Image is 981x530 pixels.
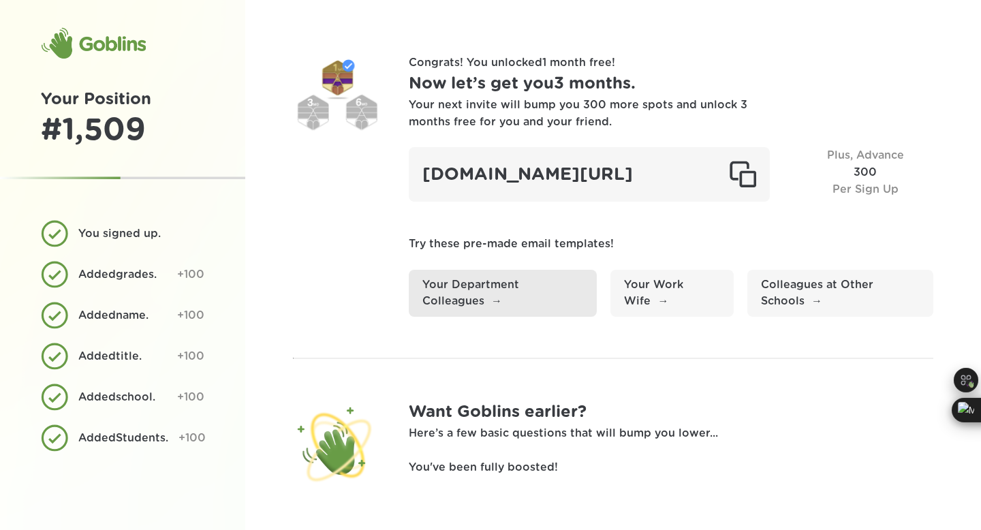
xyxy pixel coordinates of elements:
[78,225,194,243] div: You signed up.
[177,389,204,406] div: +100
[78,266,167,283] div: Added grades .
[409,270,597,317] a: Your Department Colleagues
[177,266,204,283] div: +100
[409,400,933,425] h1: Want Goblins earlier?
[832,184,899,195] span: Per Sign Up
[78,430,168,447] div: Added Students .
[41,87,204,112] h1: Your Position
[409,147,770,202] div: [DOMAIN_NAME][URL]
[409,425,933,442] p: Here’s a few basic questions that will bump you lower...
[747,270,933,317] a: Colleagues at Other Schools
[409,97,749,131] div: Your next invite will bump you 300 more spots and unlock 3 months free for you and your friend.
[610,270,734,317] a: Your Work Wife
[41,112,204,149] div: # 1,509
[178,430,206,447] div: +100
[78,389,167,406] div: Added school .
[409,459,933,476] p: You've been fully boosted!
[409,236,933,253] p: Try these pre-made email templates!
[41,27,146,60] div: Goblins
[827,150,904,161] span: Plus, Advance
[409,54,933,72] p: Congrats! You unlocked 1 month free !
[409,72,933,97] h1: Now let’s get you 3 months .
[797,147,933,202] div: 300
[78,307,167,324] div: Added name .
[177,348,204,365] div: +100
[78,348,167,365] div: Added title .
[177,307,204,324] div: +100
